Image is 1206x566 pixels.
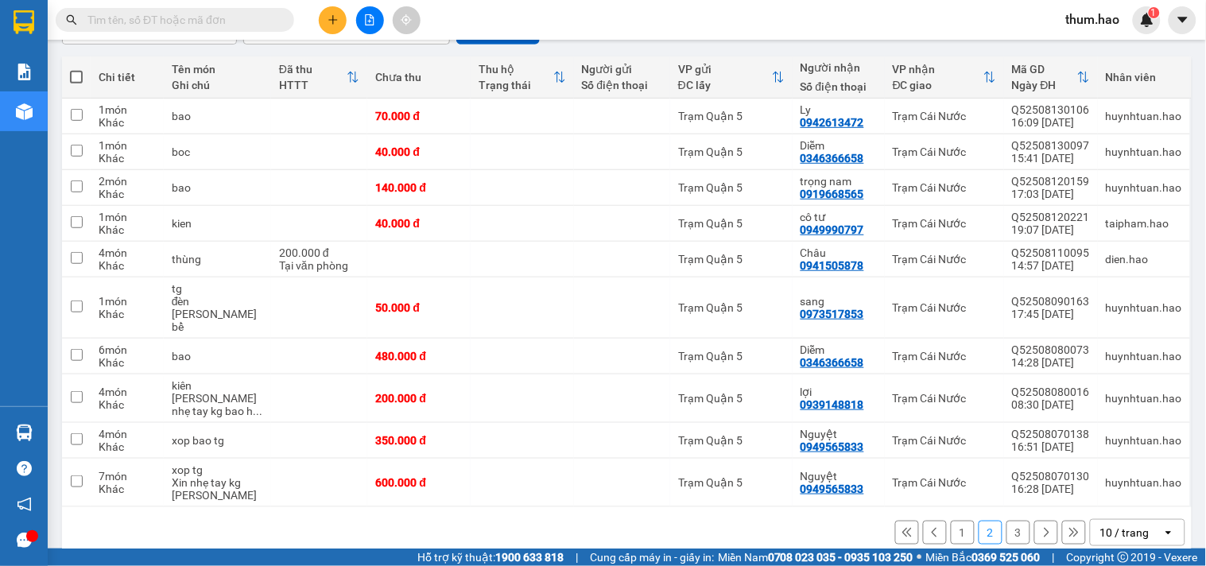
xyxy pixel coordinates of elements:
[768,551,913,564] strong: 0708 023 035 - 0935 103 250
[582,79,662,91] div: Số điện thoại
[1012,356,1090,369] div: 14:28 [DATE]
[678,181,785,194] div: Trạm Quận 5
[1106,253,1182,266] div: dien.hao
[1012,398,1090,411] div: 08:30 [DATE]
[893,63,983,76] div: VP nhận
[1012,483,1090,495] div: 16:28 [DATE]
[375,350,463,362] div: 480.000 đ
[801,61,877,74] div: Người nhận
[1162,526,1175,539] svg: open
[801,386,877,398] div: lợi
[393,6,421,34] button: aim
[172,282,263,295] div: tg
[1012,63,1077,76] div: Mã GD
[1151,7,1157,18] span: 1
[801,103,877,116] div: Ly
[172,476,263,502] div: Xin nhẹ tay kg bao hu hong
[1149,7,1160,18] sup: 1
[801,175,877,188] div: trọng nam
[801,80,877,93] div: Số điện thoại
[801,356,864,369] div: 0346366658
[364,14,375,25] span: file-add
[1012,440,1090,453] div: 16:51 [DATE]
[99,211,156,223] div: 1 món
[99,440,156,453] div: Khác
[1106,217,1182,230] div: taipham.hao
[1012,211,1090,223] div: Q52508120221
[172,434,263,447] div: xop bao tg
[1004,56,1098,99] th: Toggle SortBy
[678,253,785,266] div: Trạm Quận 5
[1100,525,1150,541] div: 10 / trang
[1012,259,1090,272] div: 14:57 [DATE]
[893,350,996,362] div: Trạm Cái Nước
[1106,476,1182,489] div: huynhtuan.hao
[87,11,275,29] input: Tìm tên, số ĐT hoặc mã đơn
[1118,552,1129,563] span: copyright
[678,434,785,447] div: Trạm Quận 5
[279,63,347,76] div: Đã thu
[917,554,922,560] span: ⚪️
[1012,470,1090,483] div: Q52508070130
[172,392,263,417] div: Chao xin nhẹ tay kg bao hu hong
[801,295,877,308] div: sang
[1012,79,1077,91] div: Ngày ĐH
[17,461,32,476] span: question-circle
[678,217,785,230] div: Trạm Quận 5
[926,549,1041,566] span: Miền Bắc
[893,301,996,314] div: Trạm Cái Nước
[99,343,156,356] div: 6 món
[16,64,33,80] img: solution-icon
[1012,343,1090,356] div: Q52508080073
[319,6,347,34] button: plus
[99,483,156,495] div: Khác
[1106,392,1182,405] div: huynhtuan.hao
[1012,139,1090,152] div: Q52508130097
[99,188,156,200] div: Khác
[356,6,384,34] button: file-add
[495,551,564,564] strong: 1900 633 818
[99,356,156,369] div: Khác
[678,63,772,76] div: VP gửi
[678,350,785,362] div: Trạm Quận 5
[479,63,553,76] div: Thu hộ
[678,476,785,489] div: Trạm Quận 5
[172,379,263,392] div: kiên
[375,71,463,83] div: Chưa thu
[417,549,564,566] span: Hỗ trợ kỹ thuật:
[401,14,412,25] span: aim
[471,56,574,99] th: Toggle SortBy
[801,308,864,320] div: 0973517853
[718,549,913,566] span: Miền Nam
[801,428,877,440] div: Nguyệt
[801,470,877,483] div: Nguyệt
[66,14,77,25] span: search
[801,188,864,200] div: 0919668565
[893,79,983,91] div: ĐC giao
[1012,295,1090,308] div: Q52508090163
[893,476,996,489] div: Trạm Cái Nước
[1012,428,1090,440] div: Q52508070138
[99,470,156,483] div: 7 món
[1006,521,1030,545] button: 3
[893,145,996,158] div: Trạm Cái Nước
[99,223,156,236] div: Khác
[172,63,263,76] div: Tên món
[1012,223,1090,236] div: 19:07 [DATE]
[172,217,263,230] div: kien
[271,56,367,99] th: Toggle SortBy
[99,116,156,129] div: Khác
[16,424,33,441] img: warehouse-icon
[375,434,463,447] div: 350.000 đ
[172,145,263,158] div: boc
[375,301,463,314] div: 50.000 đ
[1176,13,1190,27] span: caret-down
[99,398,156,411] div: Khác
[1012,175,1090,188] div: Q52508120159
[99,428,156,440] div: 4 món
[1106,350,1182,362] div: huynhtuan.hao
[17,497,32,512] span: notification
[582,63,662,76] div: Người gửi
[172,463,263,476] div: xop tg
[328,14,339,25] span: plus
